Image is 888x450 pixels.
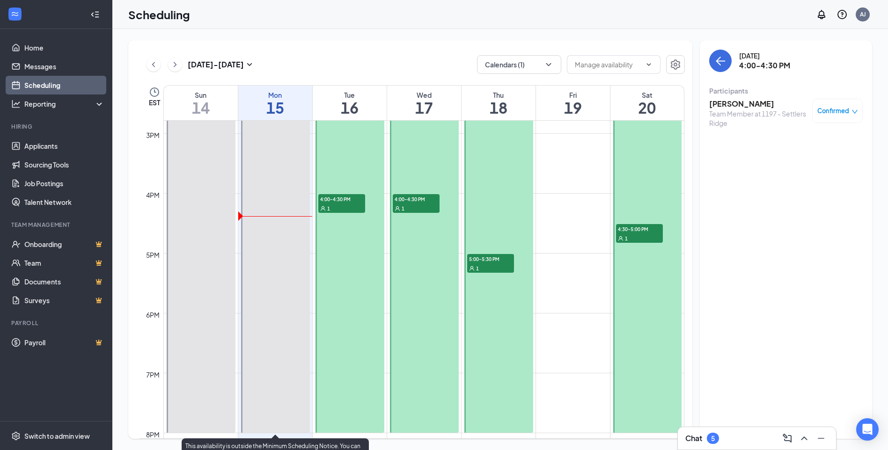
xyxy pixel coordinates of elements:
div: 7pm [144,370,161,380]
a: Scheduling [24,76,104,94]
svg: ChevronDown [544,60,553,69]
svg: Notifications [816,9,827,20]
a: Home [24,38,104,57]
span: 1 [402,205,404,212]
a: September 14, 2025 [164,86,238,120]
svg: WorkstreamLogo [10,9,20,19]
div: Mon [238,90,312,100]
span: 1 [625,235,628,242]
svg: User [469,266,475,271]
div: Payroll [11,319,103,327]
h1: 18 [462,100,536,116]
h3: [PERSON_NAME] [709,99,807,109]
svg: User [320,206,326,211]
span: 5:00-5:30 PM [467,254,514,263]
a: September 20, 2025 [610,86,684,120]
div: Reporting [24,99,105,109]
div: Hiring [11,123,103,131]
div: 3pm [144,130,161,140]
a: Sourcing Tools [24,155,104,174]
span: EST [149,98,160,107]
button: ChevronUp [797,431,812,446]
span: 4:30-5:00 PM [616,224,663,233]
svg: Analysis [11,99,21,109]
button: Settings [666,55,685,74]
h1: 19 [536,100,610,116]
span: Confirmed [817,106,849,116]
a: Messages [24,57,104,76]
button: Minimize [814,431,829,446]
h1: 16 [313,100,387,116]
span: 4:00-4:30 PM [393,194,440,203]
div: 8pm [144,429,161,440]
div: Team Member at 1197 - Settlers Ridge [709,109,807,128]
span: 1 [476,265,479,272]
button: back-button [709,50,732,72]
div: Fri [536,90,610,100]
svg: Clock [149,87,160,98]
svg: Settings [11,431,21,441]
div: 5 [711,435,715,443]
a: September 19, 2025 [536,86,610,120]
div: [DATE] [739,51,790,60]
svg: Collapse [90,10,100,19]
a: September 17, 2025 [387,86,461,120]
div: Sat [610,90,684,100]
div: Wed [387,90,461,100]
a: Job Postings [24,174,104,193]
a: September 18, 2025 [462,86,536,120]
svg: ChevronLeft [149,59,158,70]
svg: ComposeMessage [782,433,793,444]
svg: QuestionInfo [837,9,848,20]
h1: 20 [610,100,684,116]
span: down [851,109,858,115]
div: Participants [709,86,863,95]
h3: 4:00-4:30 PM [739,60,790,71]
h1: 17 [387,100,461,116]
span: 1 [327,205,330,212]
a: Talent Network [24,193,104,211]
h1: 14 [164,100,238,116]
svg: User [618,236,624,241]
div: Team Management [11,221,103,229]
input: Manage availability [575,59,641,70]
a: September 15, 2025 [238,86,312,120]
h1: Scheduling [128,7,190,22]
a: DocumentsCrown [24,272,104,291]
a: PayrollCrown [24,333,104,352]
svg: ArrowLeft [715,55,726,66]
a: TeamCrown [24,254,104,272]
div: Thu [462,90,536,100]
svg: ChevronDown [645,61,653,68]
div: Tue [313,90,387,100]
a: Applicants [24,137,104,155]
svg: ChevronRight [170,59,180,70]
h1: 15 [238,100,312,116]
button: ComposeMessage [780,431,795,446]
div: 5pm [144,250,161,260]
h3: [DATE] - [DATE] [188,59,244,70]
svg: User [395,206,400,211]
button: ChevronLeft [147,58,161,72]
svg: Settings [670,59,681,70]
button: Calendars (1)ChevronDown [477,55,561,74]
div: Sun [164,90,238,100]
svg: ChevronUp [799,433,810,444]
div: 4pm [144,190,161,200]
a: September 16, 2025 [313,86,387,120]
span: 4:00-4:30 PM [318,194,365,203]
div: Switch to admin view [24,431,90,441]
h3: Chat [685,433,702,443]
a: SurveysCrown [24,291,104,310]
svg: SmallChevronDown [244,59,255,70]
div: AJ [860,10,866,18]
button: ChevronRight [168,58,182,72]
a: OnboardingCrown [24,235,104,254]
div: Open Intercom Messenger [856,418,879,441]
div: 6pm [144,310,161,320]
svg: Minimize [815,433,827,444]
